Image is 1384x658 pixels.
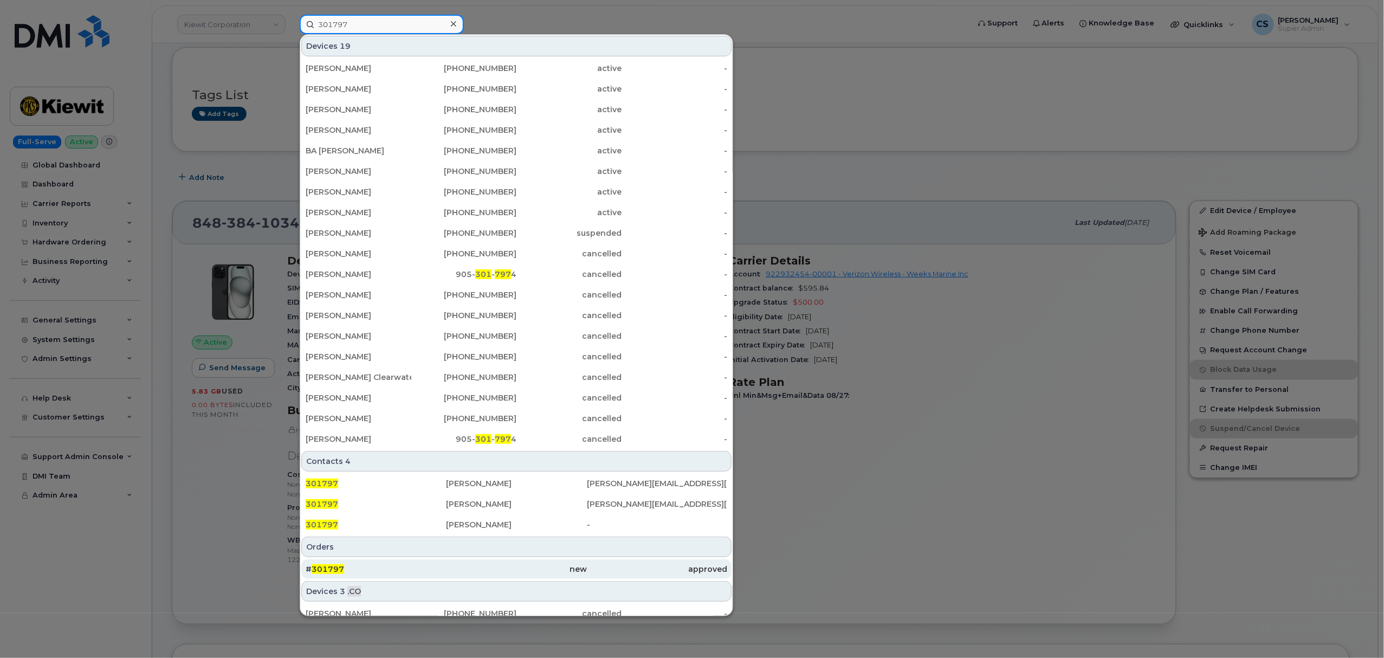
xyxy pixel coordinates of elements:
div: - [622,83,728,94]
span: 301797 [306,479,338,488]
div: suspended [516,228,622,238]
div: - [622,228,728,238]
input: Find something... [300,15,464,34]
a: [PERSON_NAME][PHONE_NUMBER]active- [301,203,732,222]
div: [PERSON_NAME] [306,248,411,259]
div: [PERSON_NAME] [306,207,411,218]
div: active [516,166,622,177]
div: - [622,331,728,341]
a: 301797[PERSON_NAME]- [301,515,732,534]
div: [PERSON_NAME] [306,63,411,74]
div: - [622,434,728,444]
div: new [446,564,586,575]
span: 19 [340,41,351,51]
div: [PERSON_NAME] [306,413,411,424]
div: - [622,372,728,383]
div: - [622,145,728,156]
span: 301 [475,269,491,279]
div: [PERSON_NAME] [306,269,411,280]
div: [PHONE_NUMBER] [411,392,517,403]
div: cancelled [516,289,622,300]
div: - [587,519,727,530]
div: [PERSON_NAME][EMAIL_ADDRESS][PERSON_NAME][DOMAIN_NAME] [587,478,727,489]
div: active [516,145,622,156]
div: active [516,63,622,74]
div: [PHONE_NUMBER] [411,289,517,300]
div: cancelled [516,248,622,259]
span: 301797 [306,499,338,509]
div: - [622,269,728,280]
div: [PERSON_NAME] [306,310,411,321]
div: [PERSON_NAME] [306,83,411,94]
div: [PHONE_NUMBER] [411,166,517,177]
div: cancelled [516,372,622,383]
div: - [622,104,728,115]
div: [PHONE_NUMBER] [411,83,517,94]
div: - [622,289,728,300]
a: [PERSON_NAME][PHONE_NUMBER]cancelled- [301,306,732,325]
div: [PERSON_NAME] [446,478,586,489]
div: active [516,104,622,115]
div: cancelled [516,331,622,341]
div: cancelled [516,351,622,362]
a: #301797newapproved [301,559,732,579]
div: active [516,207,622,218]
span: 797 [495,269,511,279]
div: [PHONE_NUMBER] [411,248,517,259]
div: cancelled [516,413,622,424]
a: [PERSON_NAME][PHONE_NUMBER]active- [301,182,732,202]
div: [PHONE_NUMBER] [411,104,517,115]
div: [PERSON_NAME] [306,351,411,362]
div: - [622,207,728,218]
div: 905- - 4 [411,434,517,444]
div: approved [587,564,727,575]
a: [PERSON_NAME][PHONE_NUMBER]cancelled- [301,409,732,428]
div: - [622,351,728,362]
a: [PERSON_NAME][PHONE_NUMBER]active- [301,59,732,78]
div: - [622,608,728,619]
a: [PERSON_NAME][PHONE_NUMBER]cancelled- [301,604,732,623]
div: [PERSON_NAME] [306,125,411,136]
div: [PHONE_NUMBER] [411,608,517,619]
div: [PERSON_NAME] [306,434,411,444]
div: [PERSON_NAME] [306,186,411,197]
a: 301797[PERSON_NAME][PERSON_NAME][EMAIL_ADDRESS][PERSON_NAME][DOMAIN_NAME] [301,474,732,493]
a: [PERSON_NAME][PHONE_NUMBER]cancelled- [301,347,732,366]
iframe: Messenger Launcher [1337,611,1376,650]
div: [PERSON_NAME] [306,331,411,341]
div: Devices [301,36,732,56]
div: active [516,83,622,94]
a: [PERSON_NAME]905-301-7974cancelled- [301,265,732,284]
div: active [516,125,622,136]
span: 301797 [306,520,338,530]
span: 301797 [312,564,344,574]
a: [PERSON_NAME][PHONE_NUMBER]cancelled- [301,285,732,305]
div: [PERSON_NAME] [306,392,411,403]
div: - [622,166,728,177]
div: active [516,186,622,197]
div: [PHONE_NUMBER] [411,413,517,424]
a: [PERSON_NAME][PHONE_NUMBER]cancelled- [301,388,732,408]
span: 3 [340,586,345,597]
a: [PERSON_NAME] Clearwater[PHONE_NUMBER]cancelled- [301,367,732,387]
div: [PHONE_NUMBER] [411,372,517,383]
div: [PERSON_NAME] [306,104,411,115]
a: [PERSON_NAME][PHONE_NUMBER]cancelled- [301,326,732,346]
div: [PHONE_NUMBER] [411,63,517,74]
div: [PERSON_NAME] [306,608,411,619]
div: cancelled [516,269,622,280]
div: - [622,186,728,197]
div: cancelled [516,608,622,619]
div: - [622,248,728,259]
div: [PERSON_NAME] [306,289,411,300]
div: [PHONE_NUMBER] [411,351,517,362]
div: [PERSON_NAME] [446,499,586,509]
a: [PERSON_NAME][PHONE_NUMBER]active- [301,162,732,181]
div: - [622,392,728,403]
div: [PHONE_NUMBER] [411,310,517,321]
div: BA [PERSON_NAME] [306,145,411,156]
div: - [622,310,728,321]
span: 797 [495,434,511,444]
div: [PHONE_NUMBER] [411,331,517,341]
div: cancelled [516,434,622,444]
